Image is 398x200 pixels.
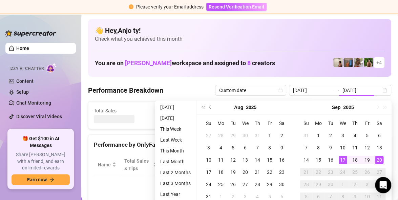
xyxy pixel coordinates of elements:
[95,59,275,67] h1: You are on workspace and assigned to creators
[94,107,154,114] span: Total Sales
[27,177,47,182] span: Earn now
[98,161,111,168] span: Name
[94,140,282,149] div: Performance by OnlyFans Creator
[16,100,51,106] a: Chat Monitoring
[5,30,56,37] img: logo-BBDzfeDw.svg
[342,87,381,94] input: End date
[278,88,282,92] span: calendar
[204,154,238,175] th: Sales / Hour
[333,58,343,67] img: Ralphy
[208,157,229,172] span: Sales / Hour
[293,87,332,94] input: Start date
[46,63,57,73] img: AI Chatter
[16,89,29,95] a: Setup
[94,154,120,175] th: Name
[238,154,282,175] th: Chat Conversion
[120,154,161,175] th: Total Sales & Tips
[16,114,62,119] a: Discover Viral Videos
[95,35,384,43] span: Check what you achieved this month
[136,3,204,11] div: Please verify your Email address
[209,4,264,10] span: Resend Verification Email
[16,78,34,84] a: Content
[219,85,282,95] span: Custom date
[242,157,273,172] span: Chat Conversion
[129,4,133,9] span: exclamation-circle
[247,59,251,67] span: 8
[125,59,172,67] span: [PERSON_NAME]
[375,177,391,193] div: Open Intercom Messenger
[9,66,44,72] span: Izzy AI Chatter
[376,59,382,66] span: + 4
[334,88,340,93] span: to
[343,58,353,67] img: Wayne
[95,26,384,35] h4: 👋 Hey, Anjo ty !
[354,58,363,67] img: Nathaniel
[16,46,29,51] a: Home
[171,107,231,114] span: Active Chats
[299,140,385,149] div: Sales by OnlyFans Creator
[12,151,70,171] span: Share [PERSON_NAME] with a friend, and earn unlimited rewards
[165,157,195,172] div: Est. Hours Worked
[88,86,163,95] h4: Performance Breakdown
[364,58,373,67] img: Nathaniel
[334,88,340,93] span: swap-right
[124,157,152,172] span: Total Sales & Tips
[206,3,267,11] button: Resend Verification Email
[248,107,309,114] span: Messages Sent
[12,135,70,149] span: 🎁 Get $100 in AI Messages
[49,177,54,182] span: arrow-right
[12,174,70,185] button: Earn nowarrow-right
